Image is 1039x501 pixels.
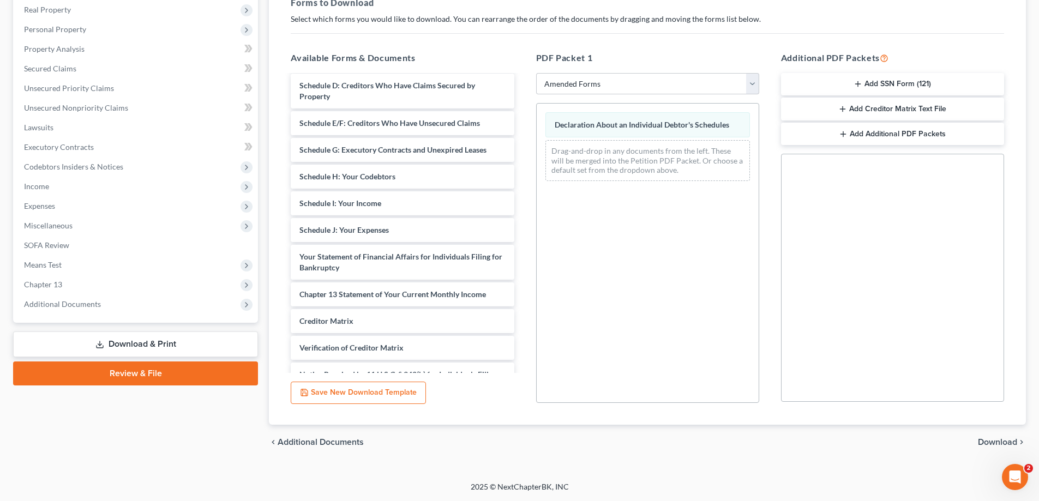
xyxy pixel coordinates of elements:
div: Drag-and-drop in any documents from the left. These will be merged into the Petition PDF Packet. ... [545,140,750,181]
h5: PDF Packet 1 [536,51,759,64]
a: Property Analysis [15,39,258,59]
a: Lawsuits [15,118,258,137]
span: Codebtors Insiders & Notices [24,162,123,171]
i: chevron_left [269,438,278,446]
span: Real Property [24,5,71,14]
span: Schedule D: Creditors Who Have Claims Secured by Property [299,81,475,101]
span: Chapter 13 Statement of Your Current Monthly Income [299,289,486,299]
a: Secured Claims [15,59,258,79]
span: Personal Property [24,25,86,34]
a: Executory Contracts [15,137,258,157]
iframe: Intercom live chat [1002,464,1028,490]
span: SOFA Review [24,240,69,250]
span: Lawsuits [24,123,53,132]
span: Schedule J: Your Expenses [299,225,389,234]
span: Notice Required by 11 U.S.C. § 342(b) for Individuals Filing for Bankruptcy [299,370,497,390]
span: Schedule G: Executory Contracts and Unexpired Leases [299,145,487,154]
span: Income [24,182,49,191]
span: Unsecured Nonpriority Claims [24,103,128,112]
span: Secured Claims [24,64,76,73]
div: 2025 © NextChapterBK, INC [209,481,831,501]
a: Review & File [13,361,258,385]
button: Add Creditor Matrix Text File [781,98,1004,120]
button: Add SSN Form (121) [781,73,1004,96]
span: Schedule E/F: Creditors Who Have Unsecured Claims [299,118,480,128]
p: Select which forms you would like to download. You can rearrange the order of the documents by dr... [291,14,1004,25]
a: SOFA Review [15,236,258,255]
h5: Additional PDF Packets [781,51,1004,64]
span: Declaration About an Individual Debtor's Schedules [555,120,729,129]
a: Unsecured Priority Claims [15,79,258,98]
span: 2 [1024,464,1033,473]
span: Download [978,438,1017,446]
h5: Available Forms & Documents [291,51,514,64]
span: Schedule H: Your Codebtors [299,172,395,181]
a: chevron_left Additional Documents [269,438,364,446]
span: Unsecured Priority Claims [24,83,114,93]
button: Save New Download Template [291,382,426,405]
a: Unsecured Nonpriority Claims [15,98,258,118]
span: Your Statement of Financial Affairs for Individuals Filing for Bankruptcy [299,252,502,272]
a: Download & Print [13,331,258,357]
span: Schedule I: Your Income [299,198,381,208]
button: Add Additional PDF Packets [781,123,1004,146]
span: Additional Documents [24,299,101,309]
span: Means Test [24,260,62,269]
i: chevron_right [1017,438,1026,446]
span: Expenses [24,201,55,210]
span: Miscellaneous [24,221,73,230]
span: Verification of Creditor Matrix [299,343,404,352]
span: Creditor Matrix [299,316,353,325]
span: Additional Documents [278,438,364,446]
span: Chapter 13 [24,280,62,289]
span: Executory Contracts [24,142,94,152]
button: Download chevron_right [978,438,1026,446]
span: Property Analysis [24,44,85,53]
